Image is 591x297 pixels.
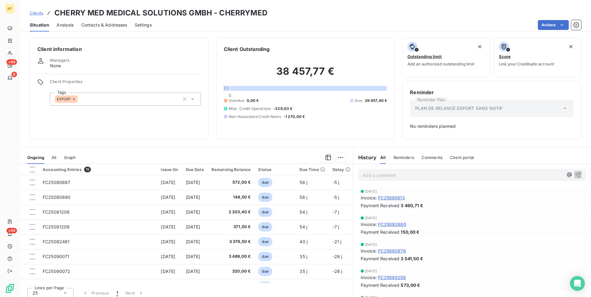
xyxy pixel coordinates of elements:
span: -5 j [333,180,339,185]
span: Payment Received [361,255,399,262]
span: FC25093258 [378,274,406,281]
span: -5 j [333,195,339,200]
span: Link your Creditsafe account [499,61,554,66]
span: 573,00 € [401,282,420,288]
span: -229,63 € [273,106,292,111]
span: FC25090072 [43,269,70,274]
span: -26 j [333,269,342,274]
span: 0,00 € [247,98,259,103]
span: Situation [30,22,49,28]
span: 54 j [300,224,307,229]
span: 0 [229,93,231,98]
span: Clients [30,10,43,15]
span: 39 957,40 € [365,98,387,103]
span: 54 j [300,209,307,215]
span: [DATE] [161,224,175,229]
span: Payment Received [361,202,399,209]
h3: CHERRY MED MEDICAL SOLUTIONS GMBH - CHERRYMED [54,7,267,19]
span: due [258,267,272,276]
span: [DATE] [161,269,175,274]
span: Analysis [57,22,74,28]
span: Payment Received [361,229,399,235]
h6: History [353,154,376,161]
img: Logo LeanPay [5,283,15,293]
span: FC25080887 [43,180,70,185]
span: FC25081208 [43,209,70,215]
span: [DATE] [186,195,200,200]
div: Open Intercom Messenger [570,276,585,291]
span: 56 j [300,180,307,185]
span: No reminders planned [410,123,573,129]
span: EXPORT [57,97,71,101]
a: Clients [30,10,43,16]
span: Invoice : [361,195,377,201]
span: Comments [422,155,443,160]
span: 3 541,50 € [401,255,423,262]
span: due [258,252,272,261]
span: Overdue [229,98,244,103]
span: Payment Received [361,282,399,288]
input: Add a tag [78,96,83,102]
div: Delay [333,167,351,172]
span: Managers [50,58,70,63]
span: 371,50 € [211,224,251,230]
span: Outstanding limit [407,54,442,59]
span: All [52,155,56,160]
span: [DATE] [365,216,377,220]
span: [DATE] [365,269,377,273]
span: due [258,282,272,291]
span: None [50,63,61,69]
span: Invoice : [361,274,377,281]
button: Actions [538,20,569,30]
span: FC25082461 [43,239,70,244]
span: -26 j [333,254,342,259]
span: 572,00 € [211,179,251,186]
span: due [258,193,272,202]
span: Reminders [393,155,414,160]
div: Remaining Balance [211,167,251,172]
span: [DATE] [186,269,200,274]
span: PLAN DE RELANCE EXPORT SANS NOTIF [415,105,503,111]
span: -7 j [333,224,339,229]
span: Ongoing [27,155,44,160]
div: Due Date [186,167,204,172]
span: Due [355,98,362,103]
h6: Reminder [410,89,573,96]
span: +99 [6,228,17,233]
span: -7 j [333,209,339,215]
span: due [258,178,272,187]
span: 40 j [300,239,308,244]
span: [DATE] [161,254,175,259]
span: Invoice : [361,248,377,254]
span: All [380,155,386,160]
span: [DATE] [186,254,200,259]
span: [DATE] [365,190,377,193]
span: -1 270,00 € [283,114,305,119]
span: Graph [64,155,76,160]
h2: 38 457,77 € [224,65,387,84]
div: Accounting Entries [43,167,153,172]
span: Client Properties [50,79,201,88]
span: 56 j [300,195,307,200]
div: Status [258,167,292,172]
span: [DATE] [161,180,175,185]
span: 1 [117,290,118,296]
div: Issue On [161,167,178,172]
span: [DATE] [365,243,377,246]
span: Add an authorized outstanding limit [407,61,474,66]
h6: Client Outstanding [224,45,270,53]
span: FC25080513 [378,195,405,201]
div: Due Time [300,167,325,172]
span: 15 [84,167,91,172]
span: [DATE] [186,209,200,215]
span: Settings [135,22,152,28]
span: [DATE] [161,209,175,215]
span: [DATE] [186,180,200,185]
span: 35 j [300,254,307,259]
span: [DATE] [186,239,200,244]
span: [DATE] [161,239,175,244]
span: 320,00 € [211,268,251,274]
span: 35 j [300,269,307,274]
span: -21 j [333,239,342,244]
span: FC25092880 [378,221,406,228]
